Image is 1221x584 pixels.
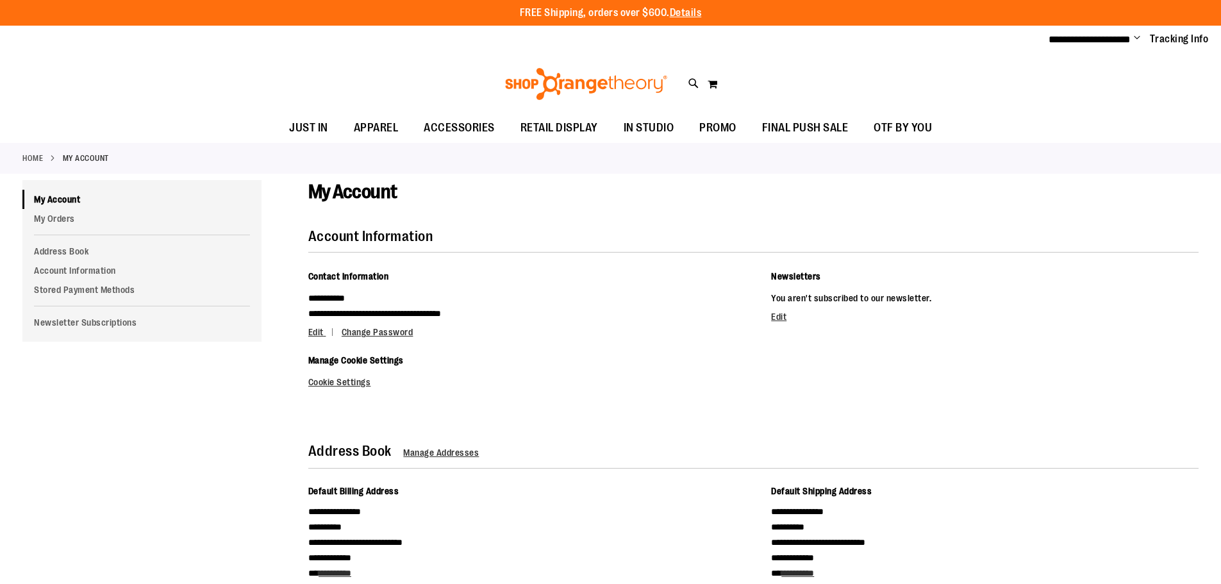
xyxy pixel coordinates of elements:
[308,377,371,387] a: Cookie Settings
[762,113,849,142] span: FINAL PUSH SALE
[699,113,736,142] span: PROMO
[611,113,687,143] a: IN STUDIO
[1134,33,1140,46] button: Account menu
[22,242,262,261] a: Address Book
[771,271,821,281] span: Newsletters
[22,280,262,299] a: Stored Payment Methods
[503,68,669,100] img: Shop Orangetheory
[22,261,262,280] a: Account Information
[308,443,392,459] strong: Address Book
[354,113,399,142] span: APPAREL
[424,113,495,142] span: ACCESSORIES
[624,113,674,142] span: IN STUDIO
[289,113,328,142] span: JUST IN
[308,228,433,244] strong: Account Information
[520,6,702,21] p: FREE Shipping, orders over $600.
[403,447,479,458] a: Manage Addresses
[22,190,262,209] a: My Account
[686,113,749,143] a: PROMO
[508,113,611,143] a: RETAIL DISPLAY
[341,113,411,143] a: APPAREL
[63,153,109,164] strong: My Account
[874,113,932,142] span: OTF BY YOU
[670,7,702,19] a: Details
[342,327,413,337] a: Change Password
[771,486,872,496] span: Default Shipping Address
[308,327,340,337] a: Edit
[308,181,397,203] span: My Account
[771,312,786,322] a: Edit
[308,271,389,281] span: Contact Information
[22,153,43,164] a: Home
[276,113,341,143] a: JUST IN
[22,209,262,228] a: My Orders
[749,113,861,143] a: FINAL PUSH SALE
[22,313,262,332] a: Newsletter Subscriptions
[771,290,1199,306] p: You aren't subscribed to our newsletter.
[861,113,945,143] a: OTF BY YOU
[520,113,598,142] span: RETAIL DISPLAY
[411,113,508,143] a: ACCESSORIES
[308,486,399,496] span: Default Billing Address
[308,355,404,365] span: Manage Cookie Settings
[1150,32,1209,46] a: Tracking Info
[308,327,324,337] span: Edit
